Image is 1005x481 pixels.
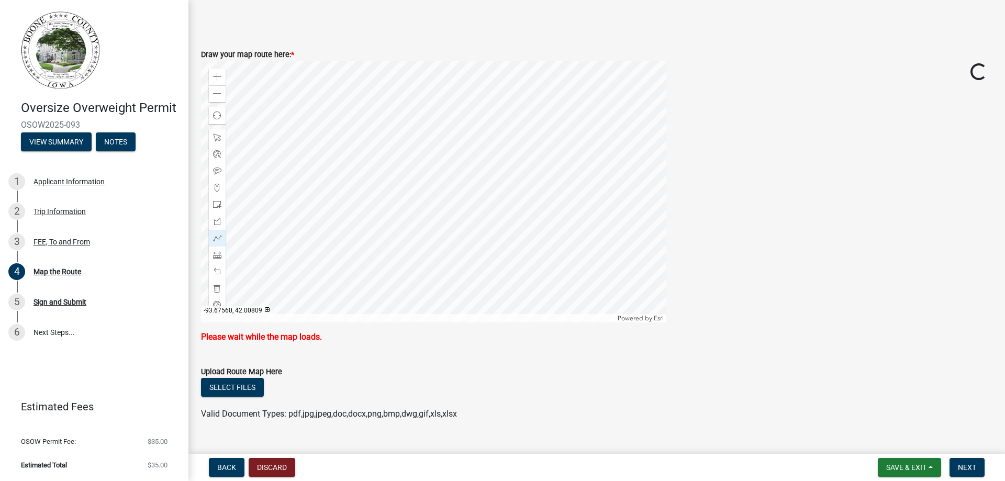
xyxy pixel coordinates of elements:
[209,69,226,85] div: Zoom in
[8,203,25,220] div: 2
[21,138,92,147] wm-modal-confirm: Summary
[33,238,90,245] div: FEE, To and From
[21,120,167,130] span: OSOW2025-093
[878,458,941,477] button: Save & Exit
[8,396,172,417] a: Estimated Fees
[201,378,264,397] button: Select files
[21,438,76,445] span: OSOW Permit Fee:
[33,178,105,185] div: Applicant Information
[249,458,295,477] button: Discard
[8,294,25,310] div: 5
[201,409,457,419] span: Valid Document Types: pdf,jpg,jpeg,doc,docx,png,bmp,dwg,gif,xls,xlsx
[209,85,226,102] div: Zoom out
[21,132,92,151] button: View Summary
[8,263,25,280] div: 4
[217,463,236,472] span: Back
[201,368,282,376] label: Upload Route Map Here
[950,458,985,477] button: Next
[8,233,25,250] div: 3
[654,315,664,322] a: Esri
[615,314,666,322] div: Powered by
[886,463,926,472] span: Save & Exit
[958,463,976,472] span: Next
[148,462,167,468] span: $35.00
[33,298,86,306] div: Sign and Submit
[201,51,294,59] label: Draw your map route here:
[21,100,180,116] h4: Oversize Overweight Permit
[33,268,81,275] div: Map the Route
[209,107,226,124] div: Find my location
[96,132,136,151] button: Notes
[96,138,136,147] wm-modal-confirm: Notes
[209,458,244,477] button: Back
[21,11,100,90] img: Boone County, Iowa
[148,438,167,445] span: $35.00
[21,462,67,468] span: Estimated Total
[201,331,992,343] p: Please wait while the map loads.
[8,173,25,190] div: 1
[8,324,25,341] div: 6
[33,208,86,215] div: Trip Information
